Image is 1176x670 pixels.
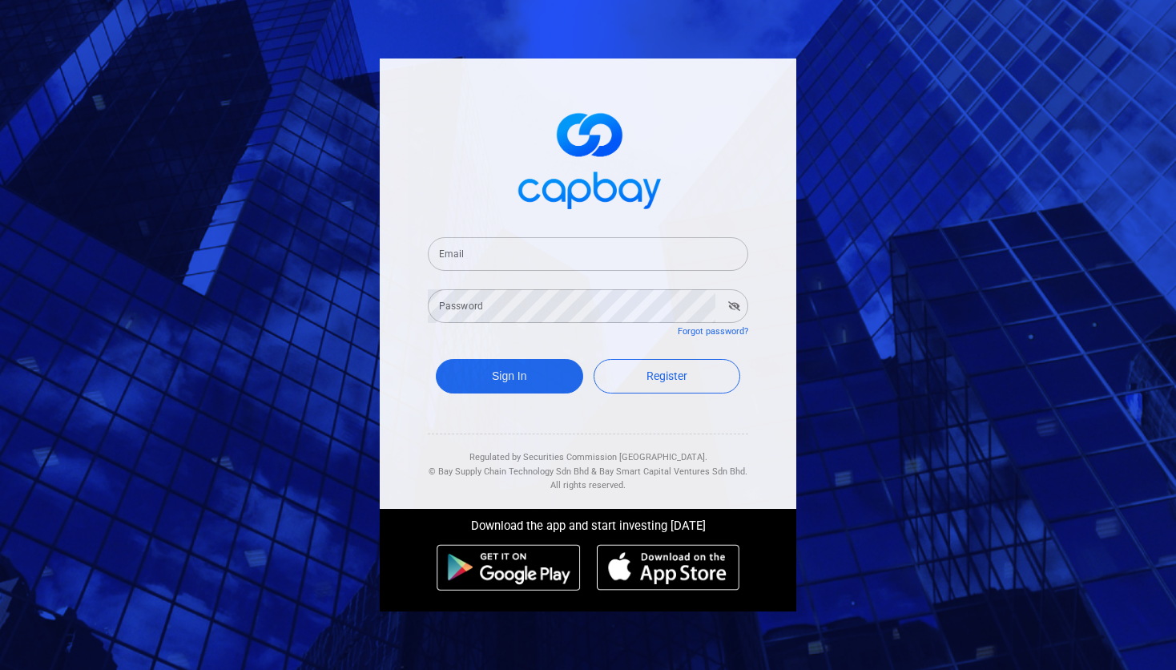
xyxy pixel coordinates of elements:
span: © Bay Supply Chain Technology Sdn Bhd [429,466,589,477]
button: Sign In [436,359,583,394]
span: Register [646,369,687,382]
span: Bay Smart Capital Ventures Sdn Bhd. [599,466,747,477]
a: Register [594,359,741,394]
img: android [437,544,581,591]
img: ios [597,544,739,591]
div: Regulated by Securities Commission [GEOGRAPHIC_DATA]. & All rights reserved. [428,434,748,493]
div: Download the app and start investing [DATE] [368,509,808,536]
a: Forgot password? [678,326,748,337]
img: logo [508,99,668,218]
